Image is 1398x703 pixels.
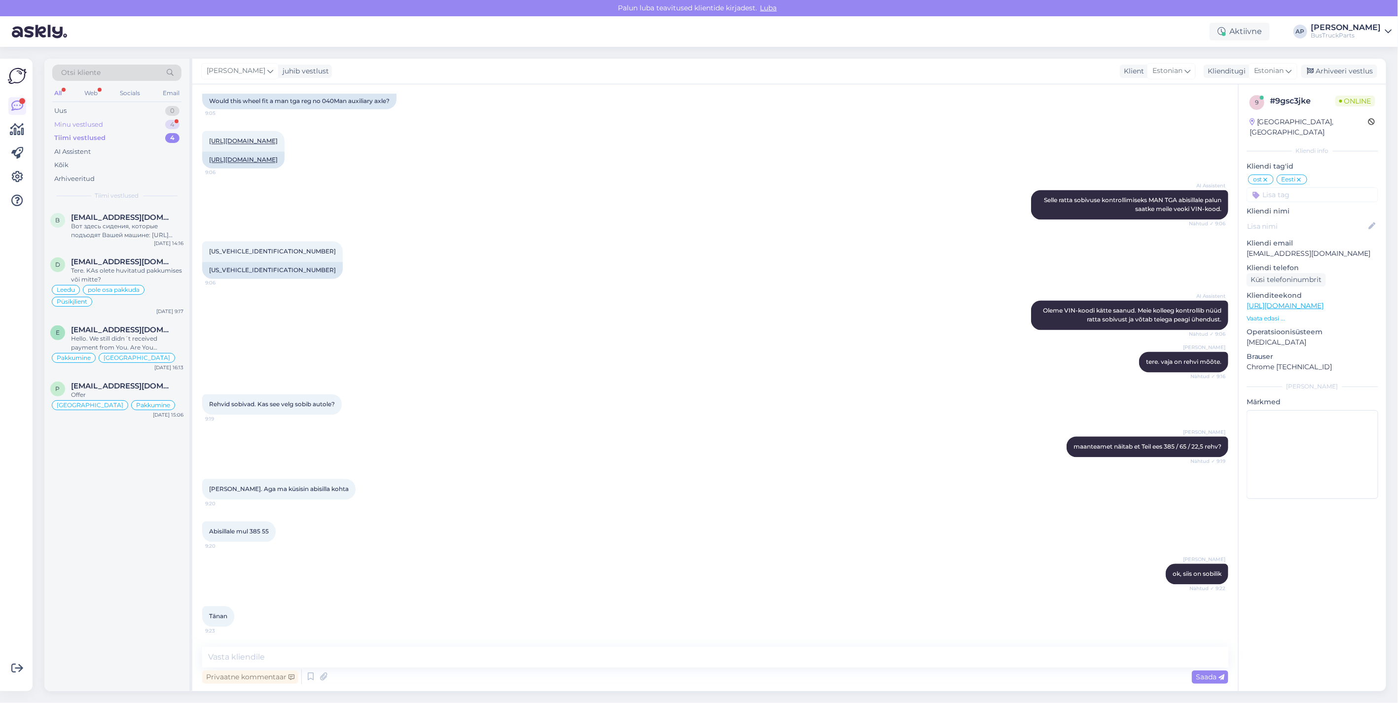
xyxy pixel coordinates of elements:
[1183,429,1225,436] span: [PERSON_NAME]
[153,411,183,419] div: [DATE] 15:06
[54,133,106,143] div: Tiimi vestlused
[1188,373,1225,381] span: Nähtud ✓ 9:16
[71,390,183,399] div: Offer
[1120,66,1144,76] div: Klient
[1254,66,1284,76] span: Estonian
[54,120,103,130] div: Minu vestlused
[1311,32,1381,39] div: BusTruckParts
[209,138,278,145] a: [URL][DOMAIN_NAME]
[279,66,329,76] div: juhib vestlust
[209,486,349,493] span: [PERSON_NAME]. Aga ma küsisin abisilla kohta
[1282,176,1296,182] span: Eesti
[56,385,60,392] span: P
[54,106,67,116] div: Uus
[1188,293,1225,300] span: AI Assistent
[71,334,183,352] div: Hello. We still didn´t received payment from You. Are You interested in this order?
[205,500,242,508] span: 9:20
[205,628,242,635] span: 9:23
[1188,331,1225,338] span: Nähtud ✓ 9:06
[1247,397,1378,407] p: Märkmed
[1247,248,1378,259] p: [EMAIL_ADDRESS][DOMAIN_NAME]
[1270,95,1335,107] div: # 9gsc3jke
[1247,238,1378,248] p: Kliendi email
[209,613,227,620] span: Tänan
[1247,273,1326,286] div: Küsi telefoninumbrit
[1311,24,1381,32] div: [PERSON_NAME]
[54,160,69,170] div: Kõik
[205,169,242,176] span: 9:06
[1074,443,1221,451] span: maanteamet näitab et Teil ees 385 / 65 / 22,5 rehv?
[54,147,91,157] div: AI Assistent
[1250,117,1368,138] div: [GEOGRAPHIC_DATA], [GEOGRAPHIC_DATA]
[1247,221,1367,232] input: Lisa nimi
[209,528,269,535] span: Abisillale mul 385 55
[71,325,174,334] span: eduardoedilaura@gmail.com
[205,416,242,423] span: 9:19
[57,355,91,361] span: Pakkumine
[1043,307,1223,323] span: Oleme VIN-koodi kätte saanud. Meie kolleeg kontrollib nüüd ratta sobivust ja võtab teiega peagi ü...
[1247,337,1378,348] p: [MEDICAL_DATA]
[88,287,140,293] span: pole osa pakkuda
[1253,176,1262,182] span: ost
[1293,25,1307,38] div: AP
[161,87,181,100] div: Email
[1247,290,1378,301] p: Klienditeekond
[71,266,183,284] div: Tere. KAs olete huvitatud pakkumises või mitte?
[1210,23,1270,40] div: Aktiivne
[1247,351,1378,362] p: Brauser
[1196,672,1224,681] span: Saada
[165,133,179,143] div: 4
[207,66,265,76] span: [PERSON_NAME]
[154,240,183,247] div: [DATE] 14:16
[1255,99,1259,106] span: 9
[1247,362,1378,372] p: Chrome [TECHNICAL_ID]
[1188,182,1225,190] span: AI Assistent
[1183,556,1225,563] span: [PERSON_NAME]
[205,543,242,550] span: 9:20
[1247,187,1378,202] input: Lisa tag
[209,248,336,255] span: [US_VEHICLE_IDENTIFICATION_NUMBER]
[1247,327,1378,337] p: Operatsioonisüsteem
[118,87,142,100] div: Socials
[156,308,183,315] div: [DATE] 9:17
[54,174,95,184] div: Arhiveeritud
[1311,24,1392,39] a: [PERSON_NAME]BusTruckParts
[202,93,396,109] div: Would this wheel fit a man tga reg no 040Man auxiliary axle?
[1173,570,1221,578] span: ok, siis on sobilik
[57,287,75,293] span: Leedu
[57,299,87,305] span: Püsikjlient
[71,213,174,222] span: barvinok2404@gmail.com
[209,156,278,164] a: [URL][DOMAIN_NAME]
[202,262,343,279] div: [US_VEHICLE_IDENTIFICATION_NUMBER]
[209,401,335,408] span: Rehvid sobivad. Kas see velg sobib autole?
[71,257,174,266] span: dalys@techtransa.lt
[1204,66,1246,76] div: Klienditugi
[1335,96,1375,106] span: Online
[1146,358,1221,366] span: tere. vaja on rehvi mõõte.
[82,87,100,100] div: Web
[52,87,64,100] div: All
[55,261,60,268] span: d
[8,67,27,85] img: Askly Logo
[1247,301,1324,310] a: [URL][DOMAIN_NAME]
[1247,263,1378,273] p: Kliendi telefon
[56,216,60,224] span: b
[205,110,242,117] span: 9:05
[1044,197,1223,213] span: Selle ratta sobivuse kontrollimiseks MAN TGA abisillale palun saatke meile veoki VIN-kood.
[1247,161,1378,172] p: Kliendi tag'id
[1247,314,1378,323] p: Vaata edasi ...
[1183,344,1225,351] span: [PERSON_NAME]
[165,106,179,116] div: 0
[104,355,170,361] span: [GEOGRAPHIC_DATA]
[71,222,183,240] div: Вот здесь сидения, которые подъодят Вашей машине: [URL][DOMAIN_NAME]
[1188,458,1225,465] span: Nähtud ✓ 9:19
[205,280,242,287] span: 9:06
[1188,220,1225,228] span: Nähtud ✓ 9:06
[1247,206,1378,216] p: Kliendi nimi
[61,68,101,78] span: Otsi kliente
[136,402,170,408] span: Pakkumine
[202,670,298,684] div: Privaatne kommentaar
[1247,146,1378,155] div: Kliendi info
[56,329,60,336] span: e
[757,3,780,12] span: Luba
